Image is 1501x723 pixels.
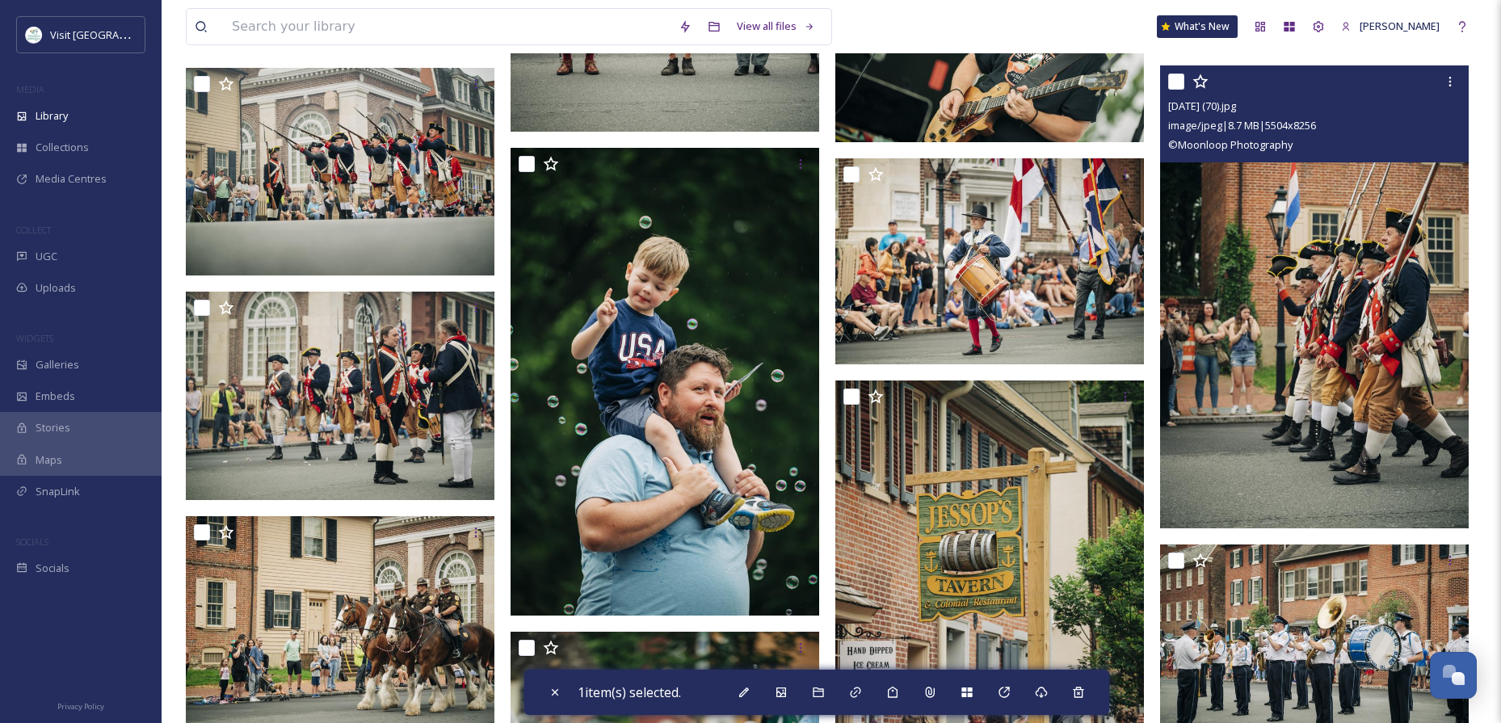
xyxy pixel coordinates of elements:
span: WIDGETS [16,332,53,344]
a: What's New [1157,15,1238,38]
a: Privacy Policy [57,696,104,715]
span: Collections [36,140,89,155]
img: Separation Day 2025 (70).jpg [1160,65,1469,528]
span: Embeds [36,389,75,404]
span: Uploads [36,280,76,296]
img: Separation Day 2025 (52).jpg [511,148,822,616]
span: [DATE] (70).jpg [1168,99,1236,113]
input: Search your library [224,9,671,44]
span: 1 item(s) selected. [578,683,681,701]
a: [PERSON_NAME] [1333,11,1448,42]
span: Stories [36,420,70,435]
img: download%20%281%29.jpeg [26,27,42,43]
span: SOCIALS [16,536,48,548]
span: Library [36,108,68,124]
span: image/jpeg | 8.7 MB | 5504 x 8256 [1168,118,1316,132]
span: Galleries [36,357,79,372]
span: © Moonloop Photography [1168,137,1293,152]
a: View all files [729,11,823,42]
span: SnapLink [36,484,80,499]
span: [PERSON_NAME] [1360,19,1440,33]
span: COLLECT [16,224,51,236]
span: MEDIA [16,83,44,95]
span: UGC [36,249,57,264]
span: Media Centres [36,171,107,187]
span: Socials [36,561,69,576]
span: Visit [GEOGRAPHIC_DATA] [50,27,175,42]
span: Maps [36,452,62,468]
button: Open Chat [1430,652,1477,699]
img: Separation Day 2025 (73).jpg [186,68,498,276]
span: Privacy Policy [57,701,104,712]
img: Separation Day 2025 (69).jpg [186,292,498,500]
img: Separation Day 2025 (55).jpg [835,158,1144,364]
